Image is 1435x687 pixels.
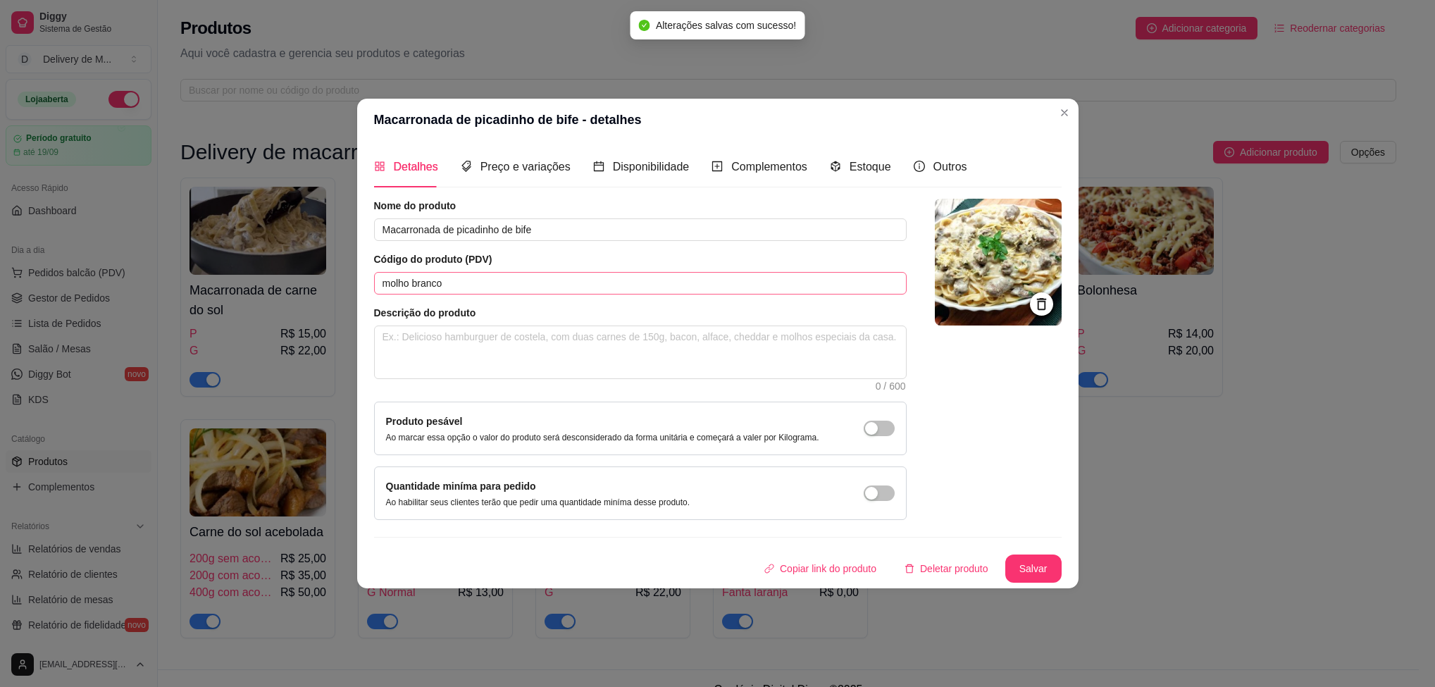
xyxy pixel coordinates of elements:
p: Ao habilitar seus clientes terão que pedir uma quantidade miníma desse produto. [386,497,690,508]
header: Macarronada de picadinho de bife - detalhes [357,99,1079,141]
span: appstore [374,161,385,172]
span: Detalhes [394,161,438,173]
span: tags [461,161,472,172]
article: Nome do produto [374,199,907,213]
span: info-circle [914,161,925,172]
span: check-circle [639,20,650,31]
button: Close [1053,101,1076,124]
label: Produto pesável [386,416,463,427]
input: Ex.: Hamburguer de costela [374,218,907,241]
span: Preço e variações [480,161,571,173]
p: Ao marcar essa opção o valor do produto será desconsiderado da forma unitária e começará a valer ... [386,432,819,443]
span: Outros [933,161,967,173]
button: Salvar [1005,555,1062,583]
span: delete [905,564,914,574]
span: Alterações salvas com sucesso! [656,20,796,31]
span: Estoque [850,161,891,173]
article: Descrição do produto [374,306,907,320]
span: calendar [593,161,604,172]
button: Copiar link do produto [753,555,888,583]
span: code-sandbox [830,161,841,172]
img: logo da loja [935,199,1062,326]
span: Complementos [731,161,807,173]
label: Quantidade miníma para pedido [386,481,536,492]
button: deleteDeletar produto [893,555,1000,583]
article: Código do produto (PDV) [374,252,907,266]
input: Ex.: 123 [374,272,907,295]
span: Disponibilidade [613,161,690,173]
span: plus-square [712,161,723,172]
